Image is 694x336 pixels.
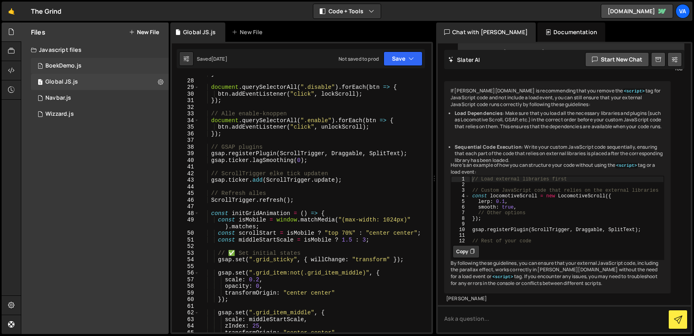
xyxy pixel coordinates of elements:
[172,164,199,170] div: 41
[172,157,199,164] div: 40
[172,250,199,257] div: 53
[45,94,71,102] div: Navbar.js
[129,29,159,35] button: New File
[31,90,169,106] div: 17048/47224.js
[21,42,169,58] div: Javascript files
[451,216,470,221] div: 8
[183,28,216,36] div: Global JS.js
[172,84,199,91] div: 29
[451,199,470,205] div: 5
[451,233,470,238] div: 11
[172,256,199,263] div: 54
[172,237,199,244] div: 51
[172,309,199,316] div: 62
[31,74,169,90] div: 17048/46890.js
[451,227,470,233] div: 10
[172,277,199,283] div: 57
[172,296,199,303] div: 60
[172,184,199,191] div: 44
[313,4,381,18] button: Code + Tools
[172,124,199,131] div: 35
[172,197,199,204] div: 46
[172,97,199,104] div: 31
[45,62,82,70] div: BoekDemo.js
[444,81,671,293] div: If [PERSON_NAME][DOMAIN_NAME] is recommending that you remove the tag for JavaScript code and not...
[492,274,514,280] code: <script>
[446,295,669,302] div: [PERSON_NAME]
[172,230,199,237] div: 50
[339,55,379,62] div: Not saved to prod
[211,55,227,62] div: [DATE]
[436,23,536,42] div: Chat with [PERSON_NAME]
[455,110,664,130] li: : Make sure that you load all the necessary libraries and plugins (such as Locomotive Scroll, GSA...
[31,106,169,122] div: 17048/46900.js
[172,316,199,323] div: 63
[2,2,21,21] a: 🤙
[451,176,470,182] div: 1
[172,323,199,330] div: 64
[451,210,470,216] div: 7
[537,23,605,42] div: Documentation
[172,150,199,157] div: 39
[172,270,199,277] div: 56
[451,221,470,227] div: 9
[172,283,199,290] div: 58
[172,104,199,111] div: 32
[172,177,199,184] div: 43
[172,91,199,98] div: 30
[45,111,74,118] div: Wizzard.js
[585,52,649,67] button: Start new chat
[172,111,199,117] div: 33
[172,290,199,297] div: 59
[676,4,690,18] a: Va
[38,80,43,86] span: 1
[31,58,169,74] div: 17048/46901.js
[232,28,265,36] div: New File
[31,28,45,37] h2: Files
[451,238,470,244] div: 12
[455,143,522,150] strong: Sequential Code Execution
[615,163,638,168] code: <script>
[172,144,199,151] div: 38
[455,110,503,117] strong: Load Dependencies
[172,243,199,250] div: 52
[451,205,470,210] div: 6
[172,137,199,144] div: 37
[172,117,199,124] div: 34
[451,182,470,188] div: 2
[172,190,199,197] div: 45
[172,131,199,137] div: 36
[172,303,199,310] div: 61
[451,193,470,199] div: 4
[172,203,199,210] div: 47
[623,88,645,94] code: <script>
[172,78,199,84] div: 28
[172,217,199,230] div: 49
[197,55,227,62] div: Saved
[455,144,664,164] li: : Write your custom JavaScript code sequentially, ensuring that each part of the code that relies...
[453,245,480,258] button: Copy
[172,210,199,217] div: 48
[38,64,43,70] span: 1
[31,6,61,16] div: The Grind
[601,4,673,18] a: [DOMAIN_NAME]
[172,263,199,270] div: 55
[384,51,423,66] button: Save
[451,188,470,193] div: 3
[172,170,199,177] div: 42
[45,78,78,86] div: Global JS.js
[448,56,480,64] h2: Slater AI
